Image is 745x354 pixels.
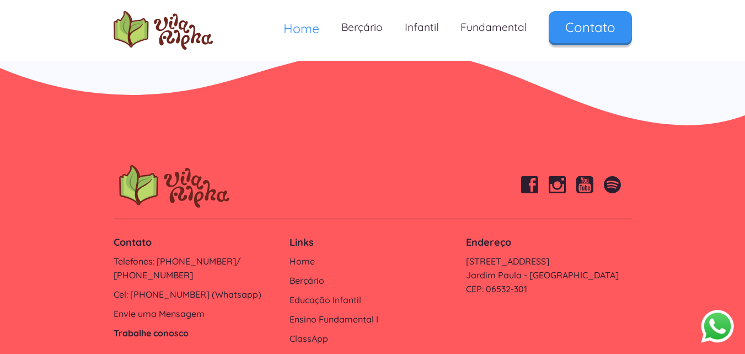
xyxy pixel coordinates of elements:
[114,288,279,302] a: Cel: [PHONE_NUMBER] (Whatsapp)
[290,293,455,307] a: Educação Infantil
[272,11,330,46] a: Home
[290,313,455,326] a: Ensino Fundamental I
[114,236,279,249] h4: Contato
[114,307,279,321] a: Envie uma Mensagem
[330,11,394,44] a: Berçário
[290,332,455,346] a: ClassApp
[283,20,319,36] span: Home
[290,255,455,268] a: Home
[701,309,734,343] button: Abrir WhatsApp
[466,255,631,296] a: [STREET_ADDRESS]Jardim Paula - [GEOGRAPHIC_DATA]CEP: 06532-301
[394,11,449,44] a: Infantil
[290,274,455,288] a: Berçário
[114,11,213,50] img: logo Escola Vila Alpha
[114,255,279,282] a: Telefones: [PHONE_NUMBER]/ [PHONE_NUMBER]
[114,11,213,50] a: home
[290,236,455,249] h4: Links
[449,11,538,44] a: Fundamental
[114,326,279,340] a: Trabalhe conosco
[549,11,632,43] a: Contato
[466,236,631,249] h4: Endereço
